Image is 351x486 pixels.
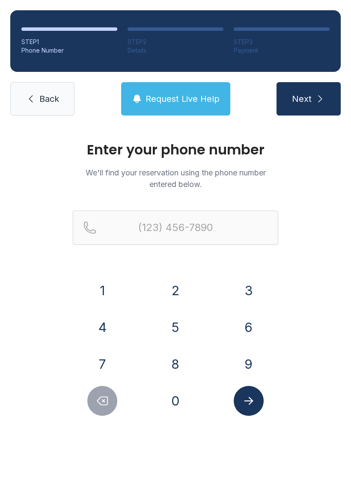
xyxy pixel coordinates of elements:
[73,210,278,245] input: Reservation phone number
[39,93,59,105] span: Back
[21,46,117,55] div: Phone Number
[292,93,312,105] span: Next
[234,38,330,46] div: STEP 3
[234,349,264,379] button: 9
[234,276,264,305] button: 3
[234,312,264,342] button: 6
[128,46,223,55] div: Details
[87,276,117,305] button: 1
[234,46,330,55] div: Payment
[87,386,117,416] button: Delete number
[161,312,190,342] button: 5
[87,349,117,379] button: 7
[21,38,117,46] div: STEP 1
[128,38,223,46] div: STEP 2
[87,312,117,342] button: 4
[161,386,190,416] button: 0
[73,167,278,190] p: We'll find your reservation using the phone number entered below.
[234,386,264,416] button: Submit lookup form
[161,276,190,305] button: 2
[161,349,190,379] button: 8
[146,93,220,105] span: Request Live Help
[73,143,278,157] h1: Enter your phone number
